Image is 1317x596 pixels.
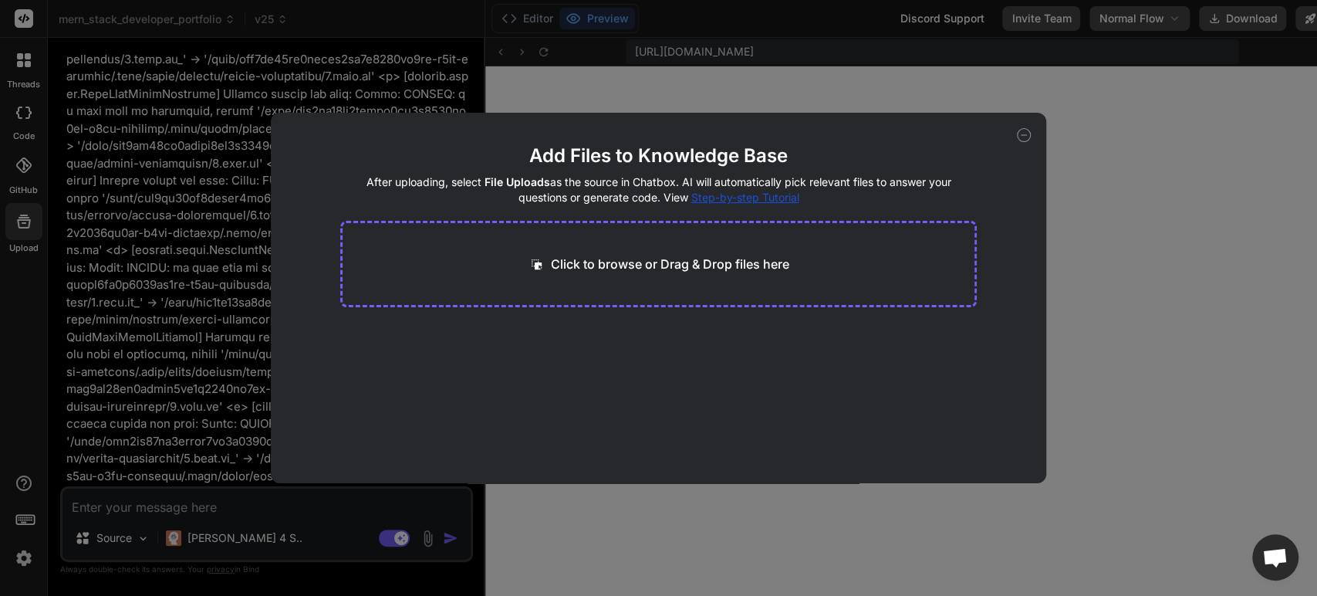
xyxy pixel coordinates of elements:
h2: Add Files to Knowledge Base [340,144,976,168]
div: Open chat [1252,534,1298,581]
span: Step-by-step Tutorial [691,191,799,204]
span: File Uploads [485,175,550,188]
p: Click to browse or Drag & Drop files here [551,255,789,273]
h4: After uploading, select as the source in Chatbox. AI will automatically pick relevant files to an... [340,174,976,205]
